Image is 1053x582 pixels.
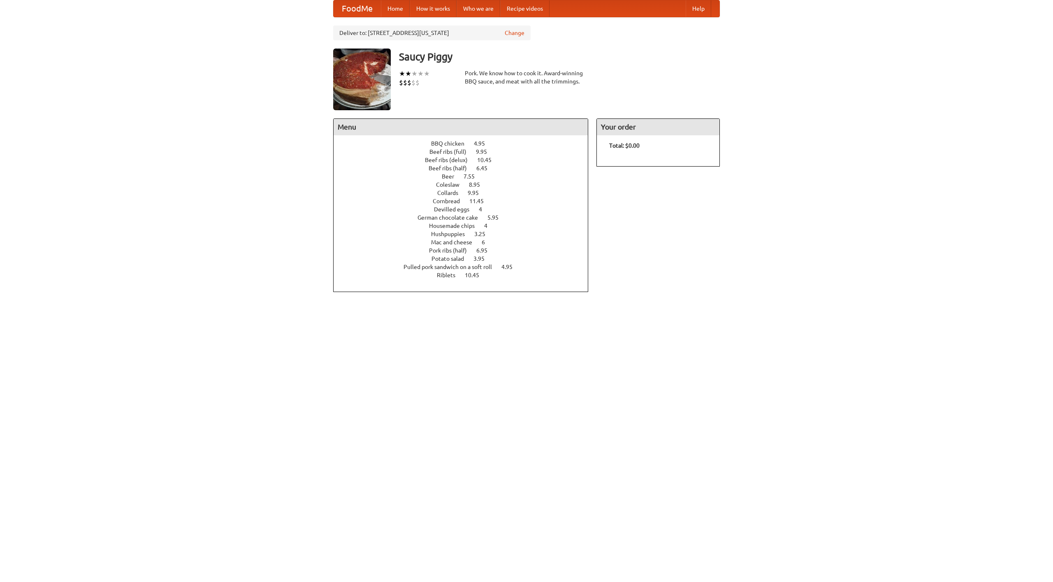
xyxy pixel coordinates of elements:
li: $ [415,78,420,87]
a: How it works [410,0,457,17]
a: Who we are [457,0,500,17]
li: $ [403,78,407,87]
span: 10.45 [465,272,487,278]
span: Hushpuppies [431,231,473,237]
a: Beef ribs (delux) 10.45 [425,157,507,163]
a: Change [505,29,524,37]
a: German chocolate cake 5.95 [417,214,514,221]
span: 3.25 [474,231,494,237]
span: Beef ribs (full) [429,148,475,155]
span: Beef ribs (half) [429,165,475,172]
span: Coleslaw [436,181,468,188]
span: 9.95 [476,148,495,155]
span: 4 [479,206,490,213]
a: Hushpuppies 3.25 [431,231,501,237]
a: Beef ribs (full) 9.95 [429,148,502,155]
a: FoodMe [334,0,381,17]
span: 11.45 [469,198,492,204]
img: angular.jpg [333,49,391,110]
li: ★ [424,69,430,78]
a: BBQ chicken 4.95 [431,140,500,147]
span: Potato salad [431,255,472,262]
li: ★ [399,69,405,78]
a: Recipe videos [500,0,550,17]
a: Pork ribs (half) 6.95 [429,247,503,254]
a: Beer 7.55 [442,173,490,180]
a: Mac and cheese 6 [431,239,500,246]
a: Potato salad 3.95 [431,255,500,262]
span: Cornbread [433,198,468,204]
span: 6 [482,239,493,246]
li: ★ [411,69,417,78]
a: Riblets 10.45 [437,272,494,278]
span: 6.45 [476,165,496,172]
a: Beef ribs (half) 6.45 [429,165,503,172]
span: Beef ribs (delux) [425,157,476,163]
a: Cornbread 11.45 [433,198,499,204]
span: 5.95 [487,214,507,221]
a: Help [686,0,711,17]
span: 7.55 [464,173,483,180]
li: $ [399,78,403,87]
span: Beer [442,173,462,180]
span: Housemade chips [429,223,483,229]
a: Coleslaw 8.95 [436,181,495,188]
span: 3.95 [473,255,493,262]
h3: Saucy Piggy [399,49,720,65]
b: Total: $0.00 [609,142,640,149]
span: 4 [484,223,496,229]
span: Mac and cheese [431,239,480,246]
span: German chocolate cake [417,214,486,221]
span: Collards [437,190,466,196]
a: Collards 9.95 [437,190,494,196]
h4: Your order [597,119,719,135]
div: Deliver to: [STREET_ADDRESS][US_STATE] [333,26,531,40]
span: 4.95 [474,140,493,147]
a: Housemade chips 4 [429,223,503,229]
span: Riblets [437,272,464,278]
h4: Menu [334,119,588,135]
span: 6.95 [476,247,496,254]
span: Devilled eggs [434,206,478,213]
div: Pork. We know how to cook it. Award-winning BBQ sauce, and meat with all the trimmings. [465,69,588,86]
span: 4.95 [501,264,521,270]
span: 8.95 [469,181,488,188]
span: 10.45 [477,157,500,163]
span: Pulled pork sandwich on a soft roll [404,264,500,270]
a: Pulled pork sandwich on a soft roll 4.95 [404,264,528,270]
li: ★ [405,69,411,78]
span: BBQ chicken [431,140,473,147]
a: Devilled eggs 4 [434,206,497,213]
span: 9.95 [468,190,487,196]
a: Home [381,0,410,17]
li: $ [407,78,411,87]
span: Pork ribs (half) [429,247,475,254]
li: $ [411,78,415,87]
li: ★ [417,69,424,78]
